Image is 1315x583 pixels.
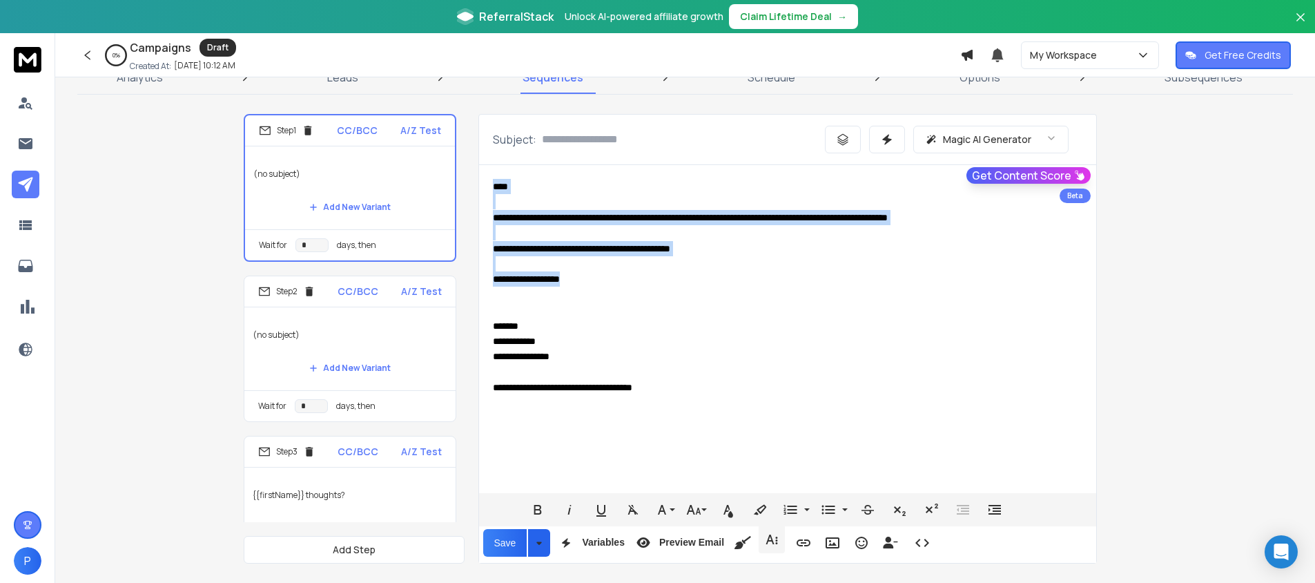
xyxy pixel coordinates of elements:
p: A/Z Test [401,445,442,459]
a: Sequences [514,61,592,94]
div: Step 3 [258,446,315,458]
button: P [14,547,41,575]
button: Get Content Score [966,167,1091,184]
button: Decrease Indent (⌘[) [950,496,976,524]
button: Add New Variant [298,354,402,382]
p: Schedule [748,69,795,86]
p: CC/BCC [338,285,378,298]
a: Analytics [108,61,171,94]
h1: Campaigns [130,39,191,56]
p: Leads [327,69,358,86]
p: Magic AI Generator [943,133,1031,146]
li: Step3CC/BCCA/Z Test{{firstName}} thoughts?Add New VariantWait fordays, then [244,436,456,582]
p: days, then [337,240,376,251]
a: Subsequences [1156,61,1251,94]
button: Get Free Credits [1176,41,1291,69]
button: Preview Email [630,529,727,557]
p: days, then [336,401,376,412]
p: Created At: [130,61,171,72]
li: Step1CC/BCCA/Z Test(no subject)Add New VariantWait fordays, then [244,114,456,262]
p: A/Z Test [400,124,441,137]
div: Draft [199,39,236,57]
button: Close banner [1292,8,1309,41]
div: Beta [1060,189,1091,203]
p: My Workspace [1030,48,1102,62]
div: Step 2 [258,285,315,298]
p: Subject: [493,131,536,148]
p: Wait for [258,401,286,412]
p: Get Free Credits [1205,48,1281,62]
p: Unlock AI-powered affiliate growth [565,10,723,23]
button: Save [483,529,527,557]
p: Analytics [117,69,163,86]
span: ReferralStack [479,8,554,25]
button: Claim Lifetime Deal→ [729,4,858,29]
p: A/Z Test [401,285,442,298]
a: Schedule [739,61,803,94]
span: Preview Email [656,537,727,548]
a: Options [951,61,1009,94]
button: Add New Variant [298,193,402,221]
p: [DATE] 10:12 AM [174,60,235,71]
div: Open Intercom Messenger [1265,535,1298,568]
p: Sequences [523,69,583,86]
button: Add New Variant [298,515,402,542]
li: Step2CC/BCCA/Z Test(no subject)Add New VariantWait fordays, then [244,276,456,422]
a: Leads [319,61,367,94]
p: CC/BCC [338,445,378,459]
p: (no subject) [253,155,447,193]
button: Add Step [244,536,465,564]
p: (no subject) [253,316,447,354]
p: Subsequences [1165,69,1243,86]
p: Options [960,69,1000,86]
button: Increase Indent (⌘]) [982,496,1008,524]
button: Superscript [918,496,944,524]
p: 0 % [113,51,120,59]
div: Step 1 [259,124,314,137]
p: CC/BCC [337,124,378,137]
span: → [837,10,847,23]
button: Magic AI Generator [913,126,1069,153]
button: Variables [553,529,627,557]
p: {{firstName}} thoughts? [253,476,447,515]
p: Wait for [259,240,287,251]
span: Variables [579,537,627,548]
